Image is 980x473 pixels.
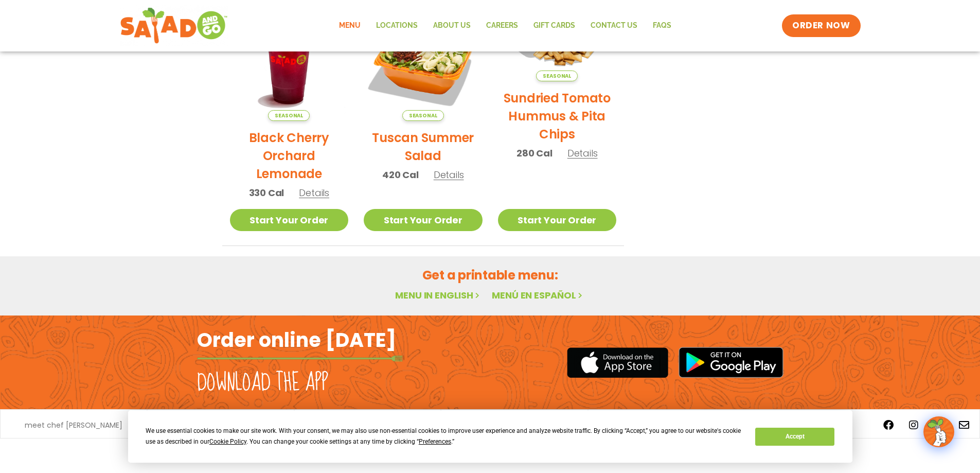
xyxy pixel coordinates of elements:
[382,168,419,182] span: 420 Cal
[364,129,483,165] h2: Tuscan Summer Salad
[128,410,852,463] div: Cookie Consent Prompt
[331,14,368,38] a: Menu
[782,14,860,37] a: ORDER NOW
[434,168,464,181] span: Details
[792,20,850,32] span: ORDER NOW
[536,71,578,81] span: Seasonal
[364,209,483,231] a: Start Your Order
[197,356,403,361] img: fork
[209,438,246,445] span: Cookie Policy
[249,186,284,200] span: 330 Cal
[364,3,483,121] img: Product photo for Tuscan Summer Salad
[331,14,679,38] nav: Menu
[230,3,349,121] img: Product photo for Black Cherry Orchard Lemonade
[222,266,758,284] h2: Get a printable menu:
[299,186,329,199] span: Details
[197,369,328,397] h2: Download the app
[516,146,553,160] span: 280 Cal
[526,14,583,38] a: GIFT CARDS
[755,428,834,446] button: Accept
[645,14,679,38] a: FAQs
[498,89,617,143] h2: Sundried Tomato Hummus & Pita Chips
[478,14,526,38] a: Careers
[146,426,743,447] div: We use essential cookies to make our site work. With your consent, we may also use non-essential ...
[268,110,310,121] span: Seasonal
[425,14,478,38] a: About Us
[567,346,668,379] img: appstore
[498,209,617,231] a: Start Your Order
[230,129,349,183] h2: Black Cherry Orchard Lemonade
[197,327,396,353] h2: Order online [DATE]
[419,438,451,445] span: Preferences
[120,5,228,46] img: new-SAG-logo-768×292
[492,289,584,302] a: Menú en español
[395,289,482,302] a: Menu in English
[924,417,953,446] img: wpChatIcon
[25,422,122,429] a: meet chef [PERSON_NAME]
[679,347,783,378] img: google_play
[402,110,444,121] span: Seasonal
[368,14,425,38] a: Locations
[230,209,349,231] a: Start Your Order
[567,147,598,160] span: Details
[583,14,645,38] a: Contact Us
